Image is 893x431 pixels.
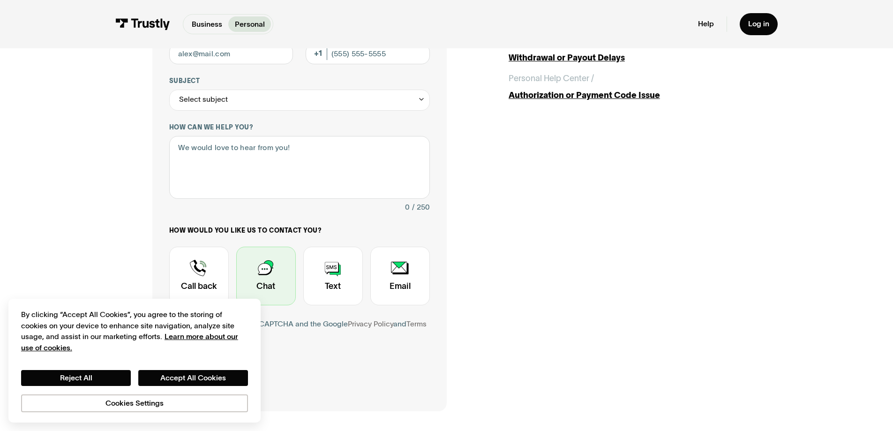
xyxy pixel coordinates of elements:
div: 0 [405,201,410,214]
a: Log in [740,13,778,35]
input: alex@mail.com [169,44,293,65]
div: Authorization or Payment Code Issue [509,89,741,102]
div: Privacy [21,309,248,412]
p: Personal [235,19,265,30]
div: By clicking “Accept All Cookies”, you agree to the storing of cookies on your device to enhance s... [21,309,248,353]
img: Trustly Logo [115,18,170,30]
div: Personal Help Center / [509,72,594,85]
button: Reject All [21,370,131,386]
div: This site is protected by reCAPTCHA and the Google and apply. [169,318,430,343]
input: (555) 555-5555 [306,44,430,65]
p: Business [192,19,222,30]
label: Subject [169,77,430,85]
a: Business [185,16,228,32]
a: Personal Help Center /Withdrawal or Payout Delays [509,35,741,64]
div: / 250 [412,201,430,214]
div: Select subject [179,93,228,106]
a: Help [698,19,714,29]
div: Withdrawal or Payout Delays [509,52,741,64]
label: How would you like us to contact you? [169,227,430,235]
div: Log in [748,19,769,29]
a: Personal Help Center /Authorization or Payment Code Issue [509,72,741,102]
a: Personal [228,16,271,32]
a: Privacy Policy [348,320,393,328]
div: Cookie banner [8,299,261,423]
button: Cookies Settings [21,394,248,412]
label: How can we help you? [169,123,430,132]
div: Select subject [169,90,430,111]
button: Accept All Cookies [138,370,248,386]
